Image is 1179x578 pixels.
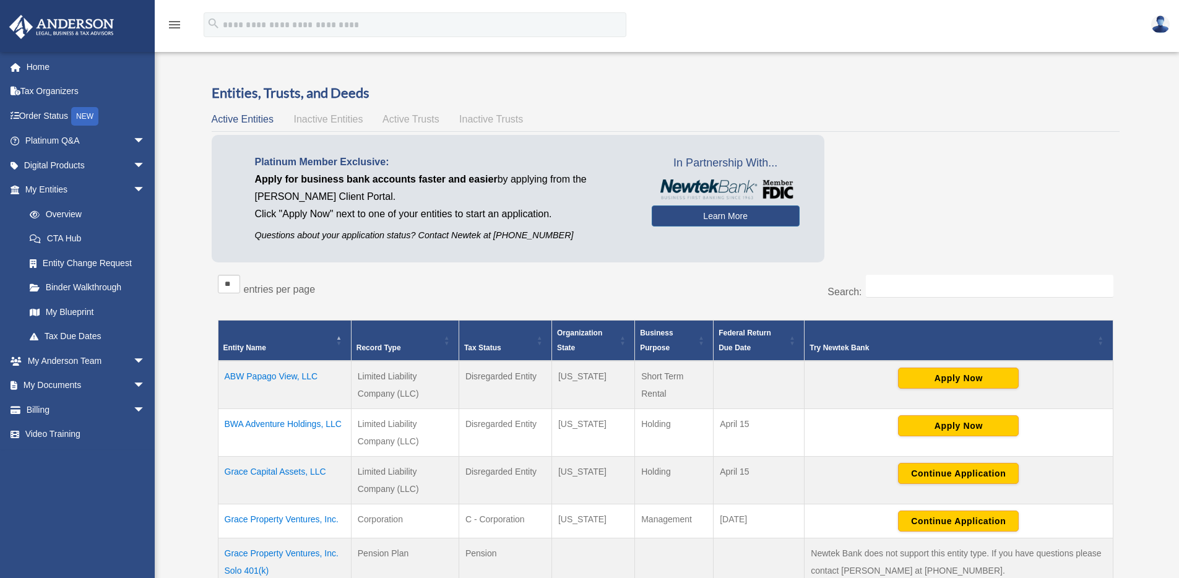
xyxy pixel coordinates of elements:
a: CTA Hub [17,226,158,251]
td: Corporation [351,504,459,538]
i: menu [167,17,182,32]
td: April 15 [714,457,805,504]
a: Learn More [652,205,800,226]
th: Entity Name: Activate to invert sorting [218,321,351,361]
a: My Blueprint [17,300,158,324]
span: Record Type [356,343,401,352]
a: Order StatusNEW [9,103,164,129]
td: Limited Liability Company (LLC) [351,457,459,504]
td: [US_STATE] [551,409,634,457]
span: Inactive Trusts [459,114,523,124]
span: arrow_drop_down [133,373,158,399]
td: [US_STATE] [551,504,634,538]
td: [US_STATE] [551,457,634,504]
button: Apply Now [898,368,1019,389]
h3: Entities, Trusts, and Deeds [212,84,1120,103]
a: My Documentsarrow_drop_down [9,373,164,398]
th: Organization State: Activate to sort [551,321,634,361]
td: Limited Liability Company (LLC) [351,361,459,409]
a: Overview [17,202,152,226]
td: Holding [635,457,714,504]
a: Home [9,54,164,79]
span: arrow_drop_down [133,129,158,154]
span: arrow_drop_down [133,348,158,374]
a: Tax Due Dates [17,324,158,349]
span: Active Trusts [382,114,439,124]
span: Inactive Entities [293,114,363,124]
span: Active Entities [212,114,274,124]
button: Apply Now [898,415,1019,436]
a: My Entitiesarrow_drop_down [9,178,158,202]
th: Tax Status: Activate to sort [459,321,551,361]
span: Organization State [557,329,602,352]
button: Continue Application [898,463,1019,484]
td: Disregarded Entity [459,457,551,504]
td: Holding [635,409,714,457]
td: C - Corporation [459,504,551,538]
i: search [207,17,220,30]
a: Digital Productsarrow_drop_down [9,153,164,178]
td: [US_STATE] [551,361,634,409]
td: Disregarded Entity [459,409,551,457]
th: Record Type: Activate to sort [351,321,459,361]
span: Business Purpose [640,329,673,352]
td: Short Term Rental [635,361,714,409]
img: NewtekBankLogoSM.png [658,179,793,199]
label: Search: [827,287,862,297]
td: Grace Capital Assets, LLC [218,457,351,504]
div: NEW [71,107,98,126]
span: Apply for business bank accounts faster and easier [255,174,498,184]
th: Try Newtek Bank : Activate to sort [805,321,1113,361]
span: arrow_drop_down [133,397,158,423]
td: Disregarded Entity [459,361,551,409]
a: My Anderson Teamarrow_drop_down [9,348,164,373]
span: In Partnership With... [652,153,800,173]
a: Platinum Q&Aarrow_drop_down [9,129,164,153]
td: BWA Adventure Holdings, LLC [218,409,351,457]
p: Platinum Member Exclusive: [255,153,633,171]
span: Federal Return Due Date [719,329,771,352]
td: Grace Property Ventures, Inc. [218,504,351,538]
span: arrow_drop_down [133,153,158,178]
a: menu [167,22,182,32]
td: Management [635,504,714,538]
p: Click "Apply Now" next to one of your entities to start an application. [255,205,633,223]
a: Binder Walkthrough [17,275,158,300]
button: Continue Application [898,511,1019,532]
p: by applying from the [PERSON_NAME] Client Portal. [255,171,633,205]
span: Tax Status [464,343,501,352]
div: Try Newtek Bank [810,340,1094,355]
img: User Pic [1151,15,1170,33]
a: Entity Change Request [17,251,158,275]
th: Business Purpose: Activate to sort [635,321,714,361]
a: Tax Organizers [9,79,164,104]
td: ABW Papago View, LLC [218,361,351,409]
td: April 15 [714,409,805,457]
span: arrow_drop_down [133,178,158,203]
a: Billingarrow_drop_down [9,397,164,422]
th: Federal Return Due Date: Activate to sort [714,321,805,361]
td: Limited Liability Company (LLC) [351,409,459,457]
img: Anderson Advisors Platinum Portal [6,15,118,39]
span: Entity Name [223,343,266,352]
a: Video Training [9,422,164,447]
p: Questions about your application status? Contact Newtek at [PHONE_NUMBER] [255,228,633,243]
label: entries per page [244,284,316,295]
td: [DATE] [714,504,805,538]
